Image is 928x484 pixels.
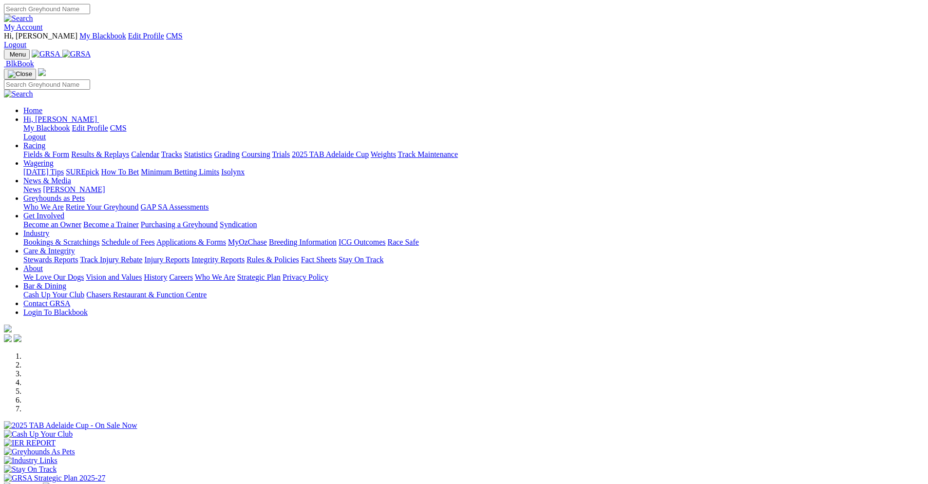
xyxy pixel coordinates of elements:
a: Chasers Restaurant & Function Centre [86,290,207,299]
a: Coursing [242,150,270,158]
a: BlkBook [4,59,34,68]
a: Minimum Betting Limits [141,168,219,176]
img: Search [4,14,33,23]
a: Logout [4,40,26,49]
a: History [144,273,167,281]
a: Edit Profile [72,124,108,132]
a: My Account [4,23,43,31]
a: Fact Sheets [301,255,337,264]
a: Hi, [PERSON_NAME] [23,115,99,123]
div: Industry [23,238,924,247]
img: Greyhounds As Pets [4,447,75,456]
a: CMS [110,124,127,132]
a: Bar & Dining [23,282,66,290]
div: My Account [4,32,924,49]
a: Breeding Information [269,238,337,246]
a: Stewards Reports [23,255,78,264]
a: Fields & Form [23,150,69,158]
img: Stay On Track [4,465,57,474]
div: Greyhounds as Pets [23,203,924,212]
div: Get Involved [23,220,924,229]
a: News & Media [23,176,71,185]
a: Edit Profile [128,32,164,40]
a: Login To Blackbook [23,308,88,316]
a: Care & Integrity [23,247,75,255]
a: Cash Up Your Club [23,290,84,299]
img: IER REPORT [4,439,56,447]
a: Become a Trainer [83,220,139,229]
img: 2025 TAB Adelaide Cup - On Sale Now [4,421,137,430]
a: Statistics [184,150,212,158]
a: Retire Your Greyhound [66,203,139,211]
a: My Blackbook [23,124,70,132]
a: Industry [23,229,49,237]
a: Grading [214,150,240,158]
input: Search [4,79,90,90]
img: GRSA [62,50,91,58]
img: logo-grsa-white.png [38,68,46,76]
img: twitter.svg [14,334,21,342]
div: About [23,273,924,282]
img: facebook.svg [4,334,12,342]
a: How To Bet [101,168,139,176]
a: Home [23,106,42,115]
a: 2025 TAB Adelaide Cup [292,150,369,158]
img: Search [4,90,33,98]
a: Who We Are [195,273,235,281]
a: Strategic Plan [237,273,281,281]
a: [PERSON_NAME] [43,185,105,194]
a: Wagering [23,159,54,167]
span: BlkBook [6,59,34,68]
a: Schedule of Fees [101,238,154,246]
img: GRSA Strategic Plan 2025-27 [4,474,105,483]
a: We Love Our Dogs [23,273,84,281]
button: Toggle navigation [4,69,36,79]
a: CMS [166,32,183,40]
a: My Blackbook [79,32,126,40]
div: Hi, [PERSON_NAME] [23,124,924,141]
a: Vision and Values [86,273,142,281]
a: Privacy Policy [283,273,328,281]
div: News & Media [23,185,924,194]
a: Applications & Forms [156,238,226,246]
button: Toggle navigation [4,49,30,59]
a: About [23,264,43,272]
a: SUREpick [66,168,99,176]
a: Purchasing a Greyhound [141,220,218,229]
span: Hi, [PERSON_NAME] [23,115,97,123]
a: Stay On Track [339,255,383,264]
div: Racing [23,150,924,159]
a: Racing [23,141,45,150]
a: Race Safe [387,238,418,246]
div: Care & Integrity [23,255,924,264]
a: Contact GRSA [23,299,70,308]
img: GRSA [32,50,60,58]
span: Hi, [PERSON_NAME] [4,32,77,40]
a: Calendar [131,150,159,158]
a: ICG Outcomes [339,238,385,246]
a: Get Involved [23,212,64,220]
a: Isolynx [221,168,245,176]
a: Who We Are [23,203,64,211]
img: Cash Up Your Club [4,430,73,439]
a: Rules & Policies [246,255,299,264]
a: Trials [272,150,290,158]
div: Wagering [23,168,924,176]
a: MyOzChase [228,238,267,246]
a: Logout [23,133,46,141]
span: Menu [10,51,26,58]
img: Close [8,70,32,78]
a: Bookings & Scratchings [23,238,99,246]
a: News [23,185,41,194]
a: Greyhounds as Pets [23,194,85,202]
a: Become an Owner [23,220,81,229]
img: logo-grsa-white.png [4,325,12,332]
a: Track Maintenance [398,150,458,158]
a: Syndication [220,220,257,229]
input: Search [4,4,90,14]
a: Injury Reports [144,255,189,264]
a: Tracks [161,150,182,158]
a: Weights [371,150,396,158]
div: Bar & Dining [23,290,924,299]
a: [DATE] Tips [23,168,64,176]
